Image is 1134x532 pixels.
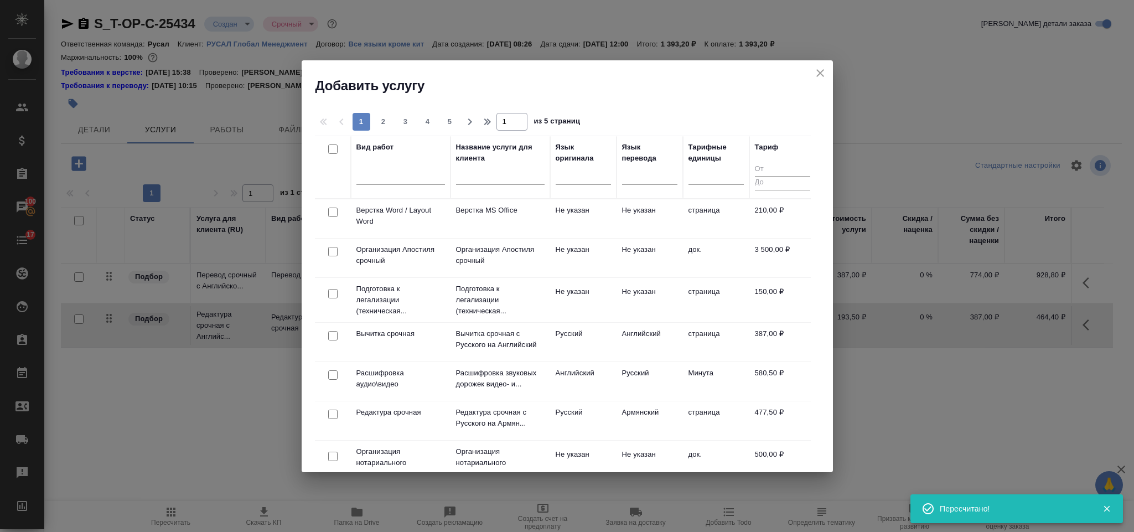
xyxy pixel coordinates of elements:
button: close [812,65,829,81]
div: Вид работ [356,142,394,153]
p: Расшифровка аудио\видео [356,368,445,390]
td: страница [683,401,749,440]
div: Название услуги для клиента [456,142,545,164]
p: Вычитка срочная с Русского на Английский [456,328,545,350]
p: Организация нотариального удостоверен... [356,446,445,479]
p: Редактура срочная [356,407,445,418]
p: Расшифровка звуковых дорожек видео- и... [456,368,545,390]
p: Организация нотариального удостоверен... [456,446,545,479]
h2: Добавить услугу [315,77,833,95]
td: 3 500,00 ₽ [749,239,816,277]
td: 500,00 ₽ [749,443,816,482]
td: Английский [617,323,683,361]
td: 210,00 ₽ [749,199,816,238]
p: Редактура срочная с Русского на Армян... [456,407,545,429]
td: Русский [617,362,683,401]
p: Верстка Word / Layout Word [356,205,445,227]
p: Вычитка срочная [356,328,445,339]
p: Организация Апостиля срочный [356,244,445,266]
td: Русский [550,401,617,440]
td: Не указан [550,199,617,238]
td: 387,00 ₽ [749,323,816,361]
td: страница [683,199,749,238]
td: 580,50 ₽ [749,362,816,401]
td: страница [683,281,749,319]
button: 3 [397,113,415,131]
div: Пересчитано! [940,503,1086,514]
td: Не указан [617,281,683,319]
td: Не указан [550,281,617,319]
div: Тарифные единицы [688,142,744,164]
span: 5 [441,116,459,127]
td: док. [683,239,749,277]
span: 3 [397,116,415,127]
td: Не указан [617,199,683,238]
span: из 5 страниц [534,115,581,131]
div: Тариф [755,142,779,153]
div: Язык оригинала [556,142,611,164]
button: 4 [419,113,437,131]
td: Минута [683,362,749,401]
input: До [755,176,810,190]
td: Не указан [550,239,617,277]
button: 5 [441,113,459,131]
span: 4 [419,116,437,127]
td: Не указан [550,443,617,482]
td: Русский [550,323,617,361]
td: Армянский [617,401,683,440]
div: Язык перевода [622,142,677,164]
p: Подготовка к легализации (техническая... [356,283,445,317]
td: Английский [550,362,617,401]
td: Не указан [617,239,683,277]
p: Верстка MS Office [456,205,545,216]
input: От [755,163,810,177]
td: 150,00 ₽ [749,281,816,319]
td: док. [683,443,749,482]
td: 477,50 ₽ [749,401,816,440]
td: Не указан [617,443,683,482]
p: Подготовка к легализации (техническая... [456,283,545,317]
button: Закрыть [1095,504,1118,514]
span: 2 [375,116,392,127]
p: Организация Апостиля срочный [456,244,545,266]
button: 2 [375,113,392,131]
td: страница [683,323,749,361]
